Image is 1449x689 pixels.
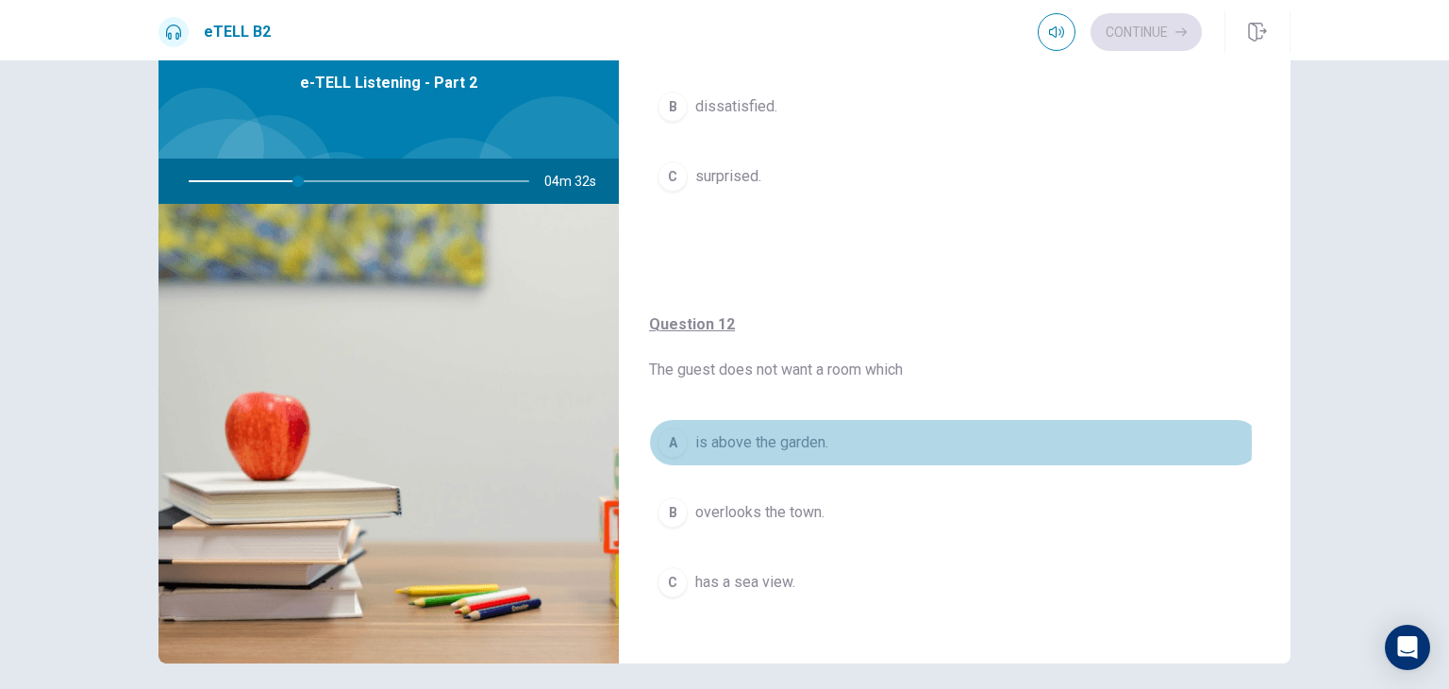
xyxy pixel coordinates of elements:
button: Bdissatisfied. [649,83,1260,130]
span: has a sea view. [695,571,795,594]
span: surprised. [695,165,761,188]
button: Csurprised. [649,153,1260,200]
div: C [658,567,688,597]
span: dissatisfied. [695,95,777,118]
span: overlooks the town. [695,501,824,524]
div: Open Intercom Messenger [1385,625,1430,670]
div: C [658,161,688,192]
div: B [658,92,688,122]
div: A [658,428,688,458]
button: Ais above the garden. [649,419,1260,466]
button: Boverlooks the town. [649,489,1260,536]
div: B [658,497,688,528]
span: is above the garden. [695,431,828,454]
u: Question 12 [649,315,735,333]
span: The guest does not want a room which [649,313,1260,381]
span: e-TELL Listening - Part 2 [300,72,477,94]
span: 04m 32s [544,159,611,204]
h1: eTELL B2 [204,21,271,43]
button: Chas a sea view. [649,559,1260,606]
img: e-TELL Listening - Part 2 [158,204,619,664]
